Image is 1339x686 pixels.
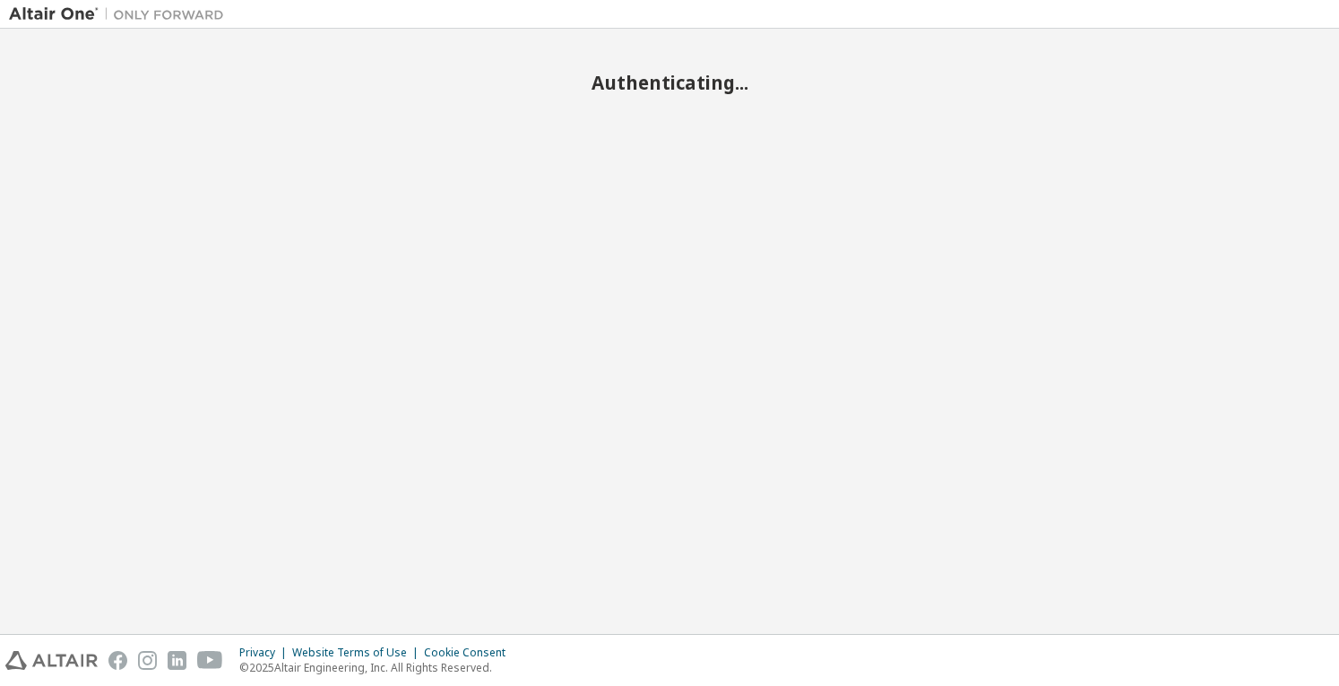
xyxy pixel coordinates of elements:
img: facebook.svg [108,651,127,670]
div: Cookie Consent [424,646,516,660]
div: Website Terms of Use [292,646,424,660]
img: altair_logo.svg [5,651,98,670]
p: © 2025 Altair Engineering, Inc. All Rights Reserved. [239,660,516,675]
div: Privacy [239,646,292,660]
img: instagram.svg [138,651,157,670]
img: youtube.svg [197,651,223,670]
img: linkedin.svg [168,651,186,670]
h2: Authenticating... [9,71,1330,94]
img: Altair One [9,5,233,23]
